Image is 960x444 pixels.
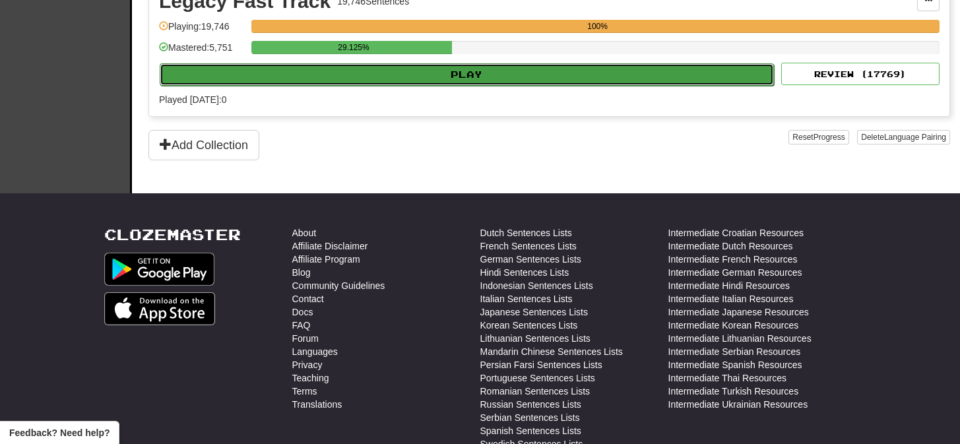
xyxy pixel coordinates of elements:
div: Mastered: 5,751 [159,41,245,63]
a: Translations [292,398,342,411]
a: Teaching [292,371,329,385]
a: Intermediate Serbian Resources [668,345,801,358]
a: Affiliate Disclaimer [292,239,368,253]
button: Review (17769) [781,63,940,85]
a: Terms [292,385,317,398]
a: Intermediate Japanese Resources [668,305,809,319]
a: Clozemaster [104,226,241,243]
button: ResetProgress [788,130,848,144]
a: Indonesian Sentences Lists [480,279,593,292]
a: Intermediate Dutch Resources [668,239,793,253]
a: FAQ [292,319,311,332]
a: Intermediate Lithuanian Resources [668,332,812,345]
a: Hindi Sentences Lists [480,266,569,279]
a: Portuguese Sentences Lists [480,371,595,385]
img: Get it on Google Play [104,253,215,286]
a: Intermediate Italian Resources [668,292,794,305]
a: Russian Sentences Lists [480,398,581,411]
span: Played [DATE]: 0 [159,94,226,105]
span: Progress [814,133,845,142]
div: 29.125% [255,41,452,54]
a: Romanian Sentences Lists [480,385,591,398]
img: Get it on App Store [104,292,216,325]
a: Intermediate Ukrainian Resources [668,398,808,411]
a: Languages [292,345,338,358]
a: Intermediate Croatian Resources [668,226,804,239]
a: Intermediate German Resources [668,266,802,279]
div: Playing: 19,746 [159,20,245,42]
a: Forum [292,332,319,345]
button: Play [160,63,774,86]
a: German Sentences Lists [480,253,581,266]
span: Language Pairing [884,133,946,142]
button: Add Collection [148,130,259,160]
a: French Sentences Lists [480,239,577,253]
a: Intermediate Turkish Resources [668,385,799,398]
a: Intermediate French Resources [668,253,798,266]
a: Intermediate Korean Resources [668,319,799,332]
a: Intermediate Hindi Resources [668,279,790,292]
a: Docs [292,305,313,319]
span: Open feedback widget [9,426,110,439]
a: Blog [292,266,311,279]
div: 100% [255,20,940,33]
a: Privacy [292,358,323,371]
a: Japanese Sentences Lists [480,305,588,319]
a: Korean Sentences Lists [480,319,578,332]
button: DeleteLanguage Pairing [857,130,950,144]
a: Italian Sentences Lists [480,292,573,305]
a: Intermediate Spanish Resources [668,358,802,371]
a: About [292,226,317,239]
a: Intermediate Thai Resources [668,371,787,385]
a: Spanish Sentences Lists [480,424,581,437]
a: Dutch Sentences Lists [480,226,572,239]
a: Contact [292,292,324,305]
a: Affiliate Program [292,253,360,266]
a: Community Guidelines [292,279,385,292]
a: Mandarin Chinese Sentences Lists [480,345,623,358]
a: Persian Farsi Sentences Lists [480,358,602,371]
a: Serbian Sentences Lists [480,411,580,424]
a: Lithuanian Sentences Lists [480,332,591,345]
